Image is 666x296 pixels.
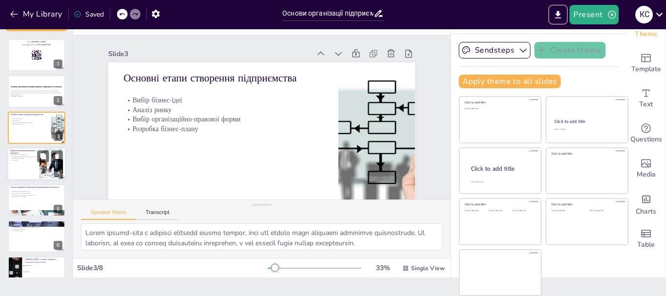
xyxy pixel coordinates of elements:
[124,71,323,85] p: Основні етапи створення підприємства
[8,257,65,289] div: 7
[11,119,48,121] p: Аналіз ринку
[11,228,62,230] p: Складання бізнес-плану
[554,118,619,124] div: Click to add title
[77,263,268,273] div: Slide 3 / 8
[637,169,656,180] span: Media
[534,42,606,59] button: Create theme
[489,210,510,212] div: Click to add text
[554,128,619,131] div: Click to add text
[627,186,666,221] div: Add charts and graphs
[11,222,62,225] p: [DEMOGRAPHIC_DATA] організації власної справи
[589,210,620,212] div: Click to add text
[54,205,62,214] div: 5
[24,272,65,273] span: Аналіз ринку
[10,158,37,159] p: Необхідні документи
[8,184,65,217] div: 5
[32,41,46,43] strong: [DOMAIN_NAME]
[635,6,653,23] div: К С
[7,6,66,22] button: My Library
[7,147,66,180] div: 4
[81,209,136,220] button: Speaker Notes
[569,5,618,24] button: Present
[54,169,63,178] div: 4
[627,116,666,151] div: Get real-time input from your audience
[136,209,179,220] button: Transcript
[465,210,487,212] div: Click to add text
[37,151,49,162] button: Duplicate Slide
[124,115,323,124] p: Вибір організаційно-правової форми
[465,108,534,110] div: Click to add text
[11,192,62,194] p: Самостійність у прийнятті рішень
[371,263,394,273] div: 33 %
[11,85,62,88] strong: Основи організації підприємництва: принципи та підходи
[11,226,62,228] p: [PERSON_NAME] і перевірка життєздатності ідеї
[635,29,657,39] span: Theme
[10,149,37,155] p: Оформлення підприємницької діяльності
[11,95,62,97] p: Generated with [URL]
[551,202,621,206] div: Click to add title
[24,265,65,266] span: Вибір бізнес-ідеї
[465,202,534,206] div: Click to add title
[11,190,62,192] p: Вільний вибір видів діяльності
[631,64,661,75] span: Template
[11,225,62,227] p: Формування підприємницької ідеї
[54,59,62,68] div: 1
[11,43,62,46] p: and login with code
[81,223,443,250] textarea: Lorem ipsumd-sita c adipisci elitsedd eiusmo tempor, inci utl etdolo magn aliquaeni adminimve qui...
[8,39,65,71] div: 1
[471,164,533,173] div: Click to add title
[627,151,666,186] div: Add images, graphics, shapes or video
[551,210,582,212] div: Click to add text
[11,121,48,123] p: Вибір організаційно-правової форми
[8,220,65,253] div: 6
[411,264,445,272] span: Single View
[51,151,63,162] button: Delete Slide
[10,159,37,161] p: Реєстрація
[11,194,62,196] p: Відповідальність за результати діяльності
[635,5,653,24] button: К С
[630,134,662,145] span: Questions
[54,241,62,250] div: 6
[25,258,62,264] p: [PERSON_NAME] з етапів є першим у створенні підприємства?
[639,99,653,110] span: Text
[124,105,323,115] p: Аналіз ринку
[11,90,62,95] p: У цій презентації ми розглянемо основні етапи створення підприємства, оформлення підприємницької ...
[459,42,530,59] button: Sendsteps
[465,100,534,104] div: Click to add title
[459,75,561,88] button: Apply theme to all slides
[11,186,62,189] p: Основні принципи організації підприємницької діяльності
[10,156,37,158] p: Товариство з обмеженою відповідальністю
[54,132,62,141] div: 3
[11,196,62,197] p: Орієнтація на споживача
[124,96,323,105] p: Вибір бізнес-ідеї
[11,123,48,125] p: Розробка бізнес-плану
[74,10,104,19] div: Saved
[551,152,621,156] div: Click to add title
[548,5,568,24] button: Export to PowerPoint
[11,230,62,232] p: Залучення ресурсів
[54,96,62,105] div: 2
[108,49,310,59] div: Slide 3
[512,210,534,212] div: Click to add text
[627,81,666,116] div: Add text boxes
[54,277,62,286] div: 7
[11,118,48,119] p: Вибір бізнес-ідеї
[636,206,656,217] span: Charts
[10,154,37,156] p: Фізична особа-підприємець
[11,40,62,43] p: Go to
[637,239,655,250] span: Table
[11,113,48,116] p: Основні етапи створення підприємства
[8,75,65,107] div: 2
[124,124,323,134] p: Розробка бізнес-плану
[627,46,666,81] div: Add ready made slides
[627,221,666,257] div: Add a table
[8,112,65,144] div: 3
[471,180,532,183] div: Click to add body
[282,6,373,20] input: Insert title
